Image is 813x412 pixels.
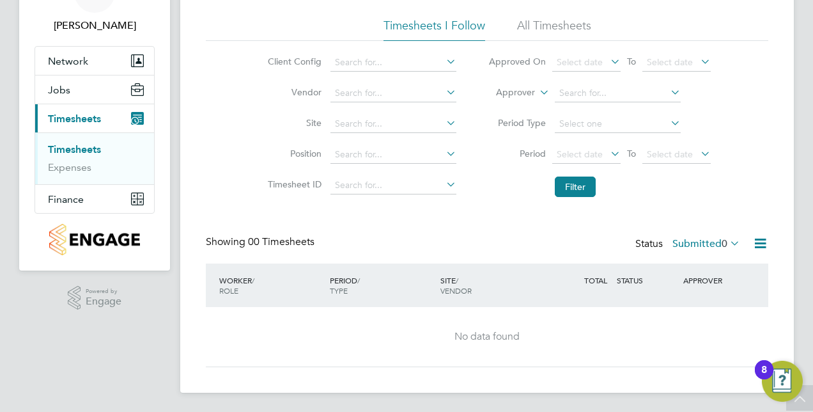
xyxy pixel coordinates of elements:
label: Position [264,148,321,159]
label: Approver [477,86,535,99]
span: / [357,275,360,285]
span: / [252,275,254,285]
span: Finance [48,193,84,205]
span: Select date [557,56,603,68]
span: Jobs [48,84,70,96]
button: Jobs [35,75,154,104]
span: 0 [722,237,727,250]
div: Status [635,235,743,253]
label: Submitted [672,237,740,250]
img: countryside-properties-logo-retina.png [49,224,139,255]
a: Powered byEngage [68,286,122,310]
input: Search for... [330,54,456,72]
label: Site [264,117,321,129]
div: SITE [437,269,548,302]
span: Powered by [86,286,121,297]
span: ROLE [219,285,238,296]
span: Timesheets [48,113,101,125]
button: Finance [35,185,154,213]
label: Period [488,148,546,159]
input: Search for... [555,84,681,102]
button: Open Resource Center, 8 new notifications [762,361,803,402]
span: Network [48,55,88,67]
button: Timesheets [35,104,154,132]
input: Search for... [330,146,456,164]
span: Engage [86,296,121,307]
div: Showing [206,235,317,249]
li: Timesheets I Follow [383,18,485,41]
a: Expenses [48,161,91,173]
span: VENDOR [440,285,472,296]
div: No data found [219,330,755,344]
label: Approved On [488,56,546,67]
span: Leah Meade [35,18,155,33]
label: Client Config [264,56,321,67]
button: Filter [555,177,596,197]
a: Timesheets [48,143,101,155]
div: PERIOD [327,269,437,302]
button: Network [35,47,154,75]
label: Timesheet ID [264,178,321,190]
label: Period Type [488,117,546,129]
span: To [623,53,640,70]
div: Timesheets [35,132,154,184]
input: Search for... [330,115,456,133]
span: Select date [647,148,693,160]
span: 00 Timesheets [248,235,314,248]
span: Select date [557,148,603,160]
span: To [623,145,640,162]
div: 8 [761,370,767,386]
li: All Timesheets [517,18,591,41]
span: / [456,275,458,285]
input: Select one [555,115,681,133]
input: Search for... [330,84,456,102]
span: Select date [647,56,693,68]
input: Search for... [330,177,456,194]
div: WORKER [216,269,327,302]
div: STATUS [614,269,680,292]
div: APPROVER [680,269,747,292]
label: Vendor [264,86,321,98]
span: TOTAL [584,275,607,285]
span: TYPE [330,285,348,296]
a: Go to home page [35,224,155,255]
